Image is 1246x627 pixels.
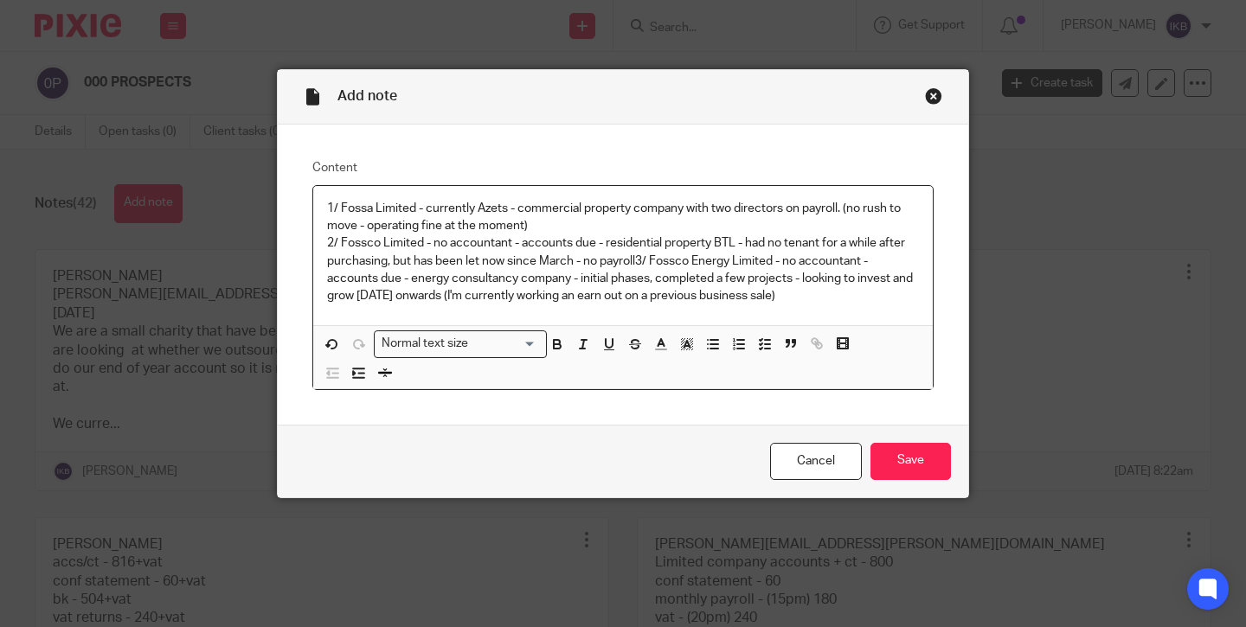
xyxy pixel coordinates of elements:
p: 1/ Fossa Limited - currently Azets - commercial property company with two directors on payroll. (... [327,200,919,305]
div: Search for option [374,330,547,357]
label: Content [312,159,934,176]
input: Search for option [474,335,536,353]
span: Normal text size [378,335,472,353]
input: Save [870,443,951,480]
div: Close this dialog window [925,87,942,105]
span: Add note [337,89,397,103]
a: Cancel [770,443,862,480]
